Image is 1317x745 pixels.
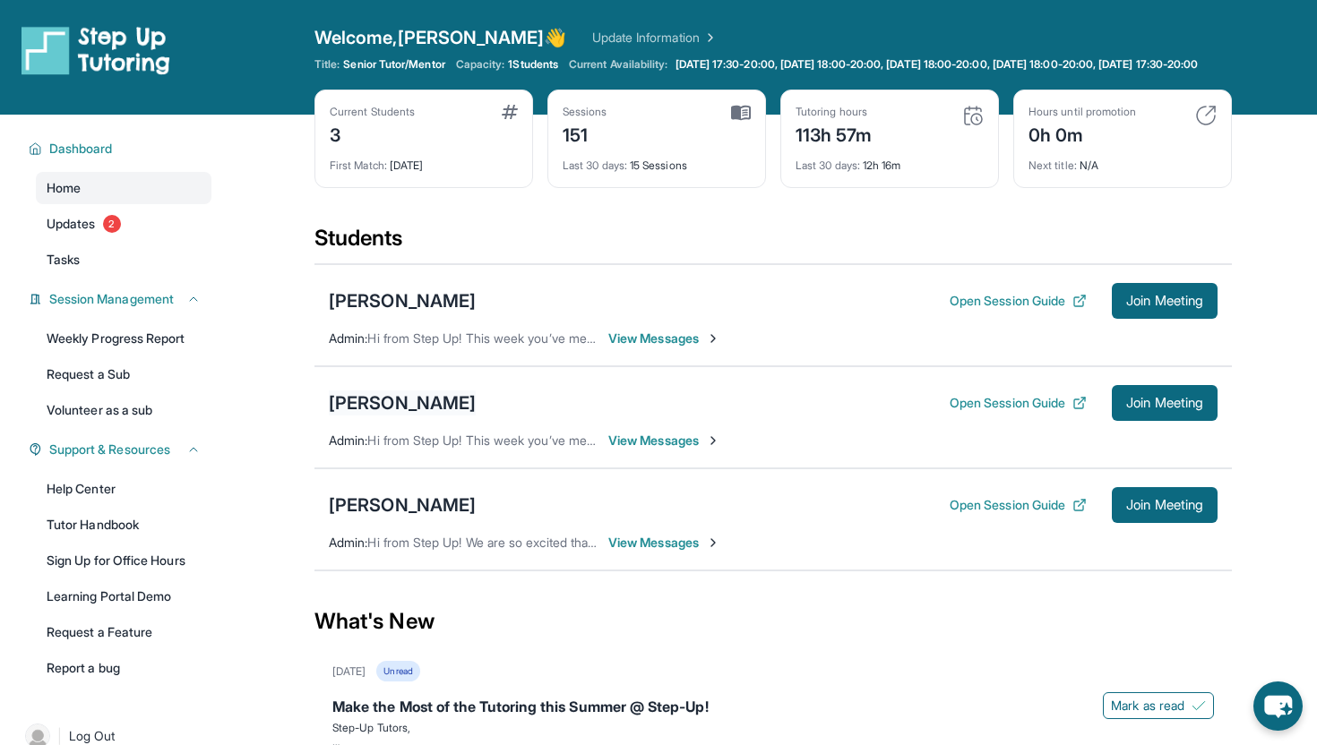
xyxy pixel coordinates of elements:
[1103,692,1214,719] button: Mark as read
[330,158,387,172] span: First Match :
[330,119,415,148] div: 3
[314,25,567,50] span: Welcome, [PERSON_NAME] 👋
[1112,385,1218,421] button: Join Meeting
[508,57,558,72] span: 1 Students
[103,215,121,233] span: 2
[329,432,367,448] span: Admin :
[36,244,211,276] a: Tasks
[47,179,81,197] span: Home
[706,433,720,448] img: Chevron-Right
[47,251,80,269] span: Tasks
[42,140,201,158] button: Dashboard
[1126,500,1203,510] span: Join Meeting
[314,57,340,72] span: Title:
[49,290,174,308] span: Session Management
[962,105,984,126] img: card
[332,721,1214,735] p: Step-Up Tutors,
[36,394,211,426] a: Volunteer as a sub
[36,473,211,505] a: Help Center
[376,661,419,681] div: Unread
[329,390,476,415] div: [PERSON_NAME]
[42,290,201,308] button: Session Management
[1111,697,1184,715] span: Mark as read
[563,148,751,173] div: 15 Sessions
[329,288,476,313] div: [PERSON_NAME]
[569,57,667,72] span: Current Availability:
[502,105,518,119] img: card
[950,394,1087,412] button: Open Session Guide
[36,208,211,240] a: Updates2
[796,158,860,172] span: Last 30 days :
[332,664,366,679] div: [DATE]
[36,580,211,612] a: Learning Portal Demo
[49,140,113,158] span: Dashboard
[1112,283,1218,319] button: Join Meeting
[329,330,367,346] span: Admin :
[706,331,720,346] img: Chevron-Right
[1029,148,1217,173] div: N/A
[950,292,1087,310] button: Open Session Guide
[608,432,720,450] span: View Messages
[1029,105,1136,119] div: Hours until promotion
[36,544,211,577] a: Sign Up for Office Hours
[676,57,1199,72] span: [DATE] 17:30-20:00, [DATE] 18:00-20:00, [DATE] 18:00-20:00, [DATE] 18:00-20:00, [DATE] 17:30-20:00
[36,358,211,390] a: Request a Sub
[332,696,1214,721] div: Make the Most of the Tutoring this Summer @ Step-Up!
[36,172,211,204] a: Home
[950,496,1087,514] button: Open Session Guide
[1126,398,1203,408] span: Join Meeting
[706,535,720,550] img: Chevron-Right
[22,25,170,75] img: logo
[796,119,873,148] div: 113h 57m
[796,105,873,119] div: Tutoring hours
[1192,698,1206,713] img: Mark as read
[1112,487,1218,523] button: Join Meeting
[672,57,1202,72] a: [DATE] 17:30-20:00, [DATE] 18:00-20:00, [DATE] 18:00-20:00, [DATE] 18:00-20:00, [DATE] 17:30-20:00
[329,492,476,518] div: [PERSON_NAME]
[1029,119,1136,148] div: 0h 0m
[1253,681,1303,731] button: chat-button
[314,582,1232,661] div: What's New
[69,727,116,745] span: Log Out
[36,616,211,648] a: Request a Feature
[367,432,983,448] span: Hi from Step Up! This week you’ve met for 0 minutes and this month you’ve met for 4 hours. Happy ...
[1126,295,1203,306] span: Join Meeting
[563,119,607,148] div: 151
[36,509,211,541] a: Tutor Handbook
[1029,158,1077,172] span: Next title :
[592,29,718,47] a: Update Information
[314,224,1232,263] div: Students
[36,652,211,684] a: Report a bug
[608,534,720,552] span: View Messages
[49,441,170,458] span: Support & Resources
[47,215,96,233] span: Updates
[456,57,505,72] span: Capacity:
[36,322,211,355] a: Weekly Progress Report
[563,158,627,172] span: Last 30 days :
[330,105,415,119] div: Current Students
[42,441,201,458] button: Support & Resources
[700,29,718,47] img: Chevron Right
[329,535,367,550] span: Admin :
[563,105,607,119] div: Sessions
[608,330,720,347] span: View Messages
[343,57,444,72] span: Senior Tutor/Mentor
[367,330,982,346] span: Hi from Step Up! This week you’ve met for 0 minutes and this month you’ve met for 5 hours. Happy ...
[1195,105,1217,126] img: card
[330,148,518,173] div: [DATE]
[731,105,751,121] img: card
[796,148,984,173] div: 12h 16m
